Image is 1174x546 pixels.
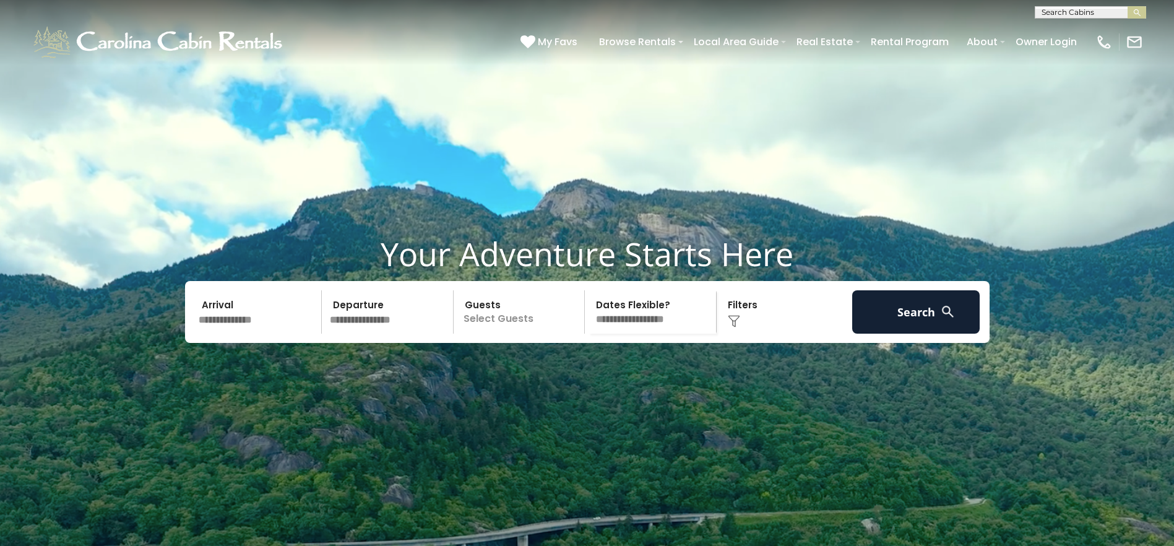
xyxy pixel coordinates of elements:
img: White-1-1-2.png [31,24,288,61]
button: Search [852,290,980,334]
a: Browse Rentals [593,31,682,53]
a: About [960,31,1004,53]
h1: Your Adventure Starts Here [9,235,1165,273]
p: Select Guests [457,290,585,334]
img: phone-regular-white.png [1095,33,1113,51]
a: My Favs [520,34,581,50]
span: My Favs [538,34,577,50]
a: Rental Program [865,31,955,53]
img: filter--v1.png [728,315,740,327]
img: mail-regular-white.png [1126,33,1143,51]
a: Local Area Guide [688,31,785,53]
a: Owner Login [1009,31,1083,53]
a: Real Estate [790,31,859,53]
img: search-regular-white.png [940,304,956,319]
